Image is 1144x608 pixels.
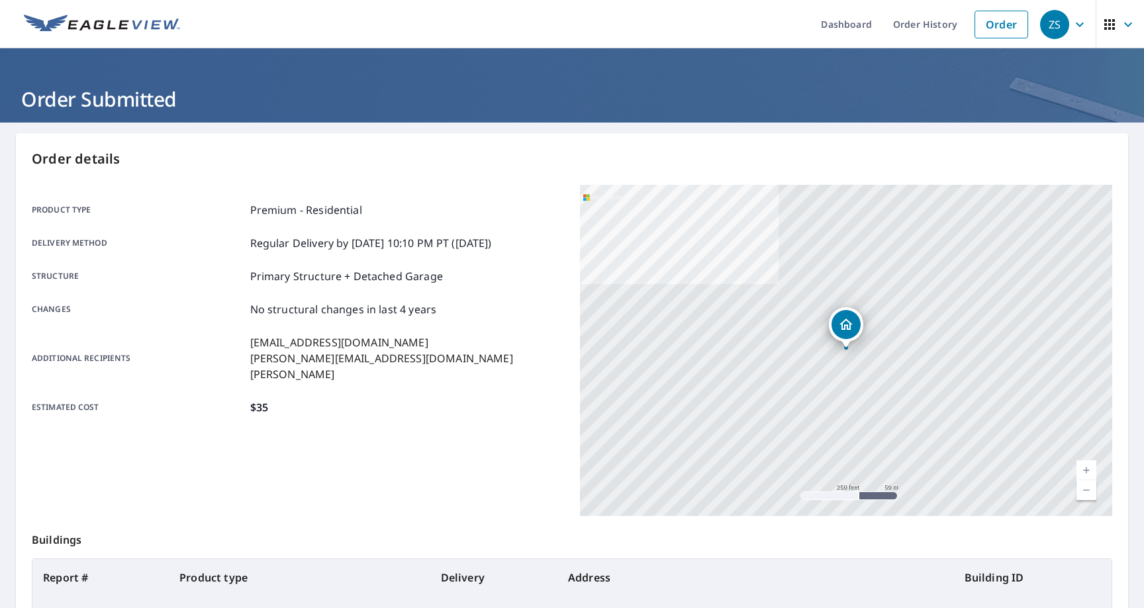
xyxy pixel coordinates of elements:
[32,268,245,284] p: Structure
[250,202,362,218] p: Premium - Residential
[32,235,245,251] p: Delivery method
[975,11,1028,38] a: Order
[829,307,863,348] div: Dropped pin, building 1, Residential property, 35459 Pierce St Richmond, MI 48062
[16,85,1128,113] h1: Order Submitted
[1076,480,1096,500] a: Current Level 17, Zoom Out
[250,301,437,317] p: No structural changes in last 4 years
[250,235,492,251] p: Regular Delivery by [DATE] 10:10 PM PT ([DATE])
[32,334,245,382] p: Additional recipients
[430,559,557,596] th: Delivery
[250,334,564,350] p: [EMAIL_ADDRESS][DOMAIN_NAME]
[32,202,245,218] p: Product type
[169,559,430,596] th: Product type
[250,268,443,284] p: Primary Structure + Detached Garage
[1076,460,1096,480] a: Current Level 17, Zoom In
[32,516,1112,558] p: Buildings
[250,399,268,415] p: $35
[250,350,564,382] p: [PERSON_NAME][EMAIL_ADDRESS][DOMAIN_NAME][PERSON_NAME]
[954,559,1112,596] th: Building ID
[32,559,169,596] th: Report #
[557,559,954,596] th: Address
[32,149,1112,169] p: Order details
[24,15,180,34] img: EV Logo
[32,301,245,317] p: Changes
[32,399,245,415] p: Estimated cost
[1040,10,1069,39] div: ZS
